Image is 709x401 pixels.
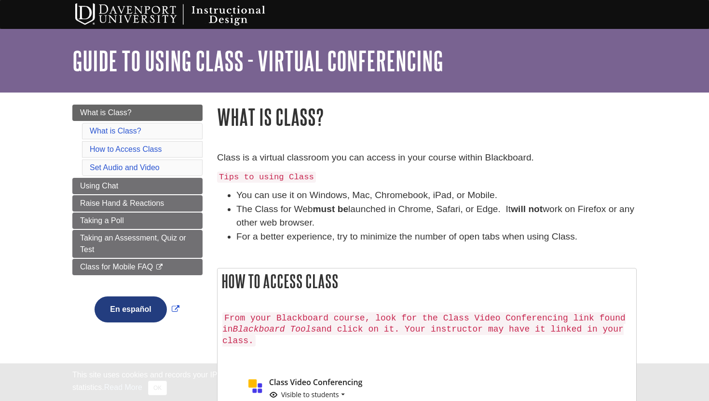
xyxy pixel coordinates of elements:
[218,268,636,294] h2: How to Access Class
[80,263,153,271] span: Class for Mobile FAQ
[511,204,543,214] strong: will not
[72,105,203,339] div: Guide Page Menu
[236,202,637,230] li: The Class for Web launched in Chrome, Safari, or Edge. It work on Firefox or any other web browser.
[155,264,164,270] i: This link opens in a new window
[104,383,142,391] a: Read More
[222,312,626,347] code: From your Blackboard course, look for the Class Video Conferencing link found in and click on it....
[236,230,637,244] li: For a better experience, try to minimize the number of open tabs when using Class.
[236,188,637,202] li: You can use it on Windows, Mac, Chromebook, iPad, or Mobile.
[72,213,203,229] a: Taking a Poll
[80,182,118,190] span: Using Chat
[92,305,181,313] a: Link opens in new window
[80,216,124,225] span: Taking a Poll
[313,204,349,214] strong: must be
[72,178,203,194] a: Using Chat
[72,259,203,275] a: Class for Mobile FAQ
[80,108,132,117] span: What is Class?
[72,105,203,121] a: What is Class?
[72,369,637,395] div: This site uses cookies and records your IP address for usage statistics. Additionally, we use Goo...
[80,199,164,207] span: Raise Hand & Reactions
[233,324,316,334] em: Blackboard Tools
[217,151,637,165] p: Class is a virtual classroom you can access in your course within Blackboard.
[95,296,166,322] button: En español
[90,145,162,153] a: How to Access Class
[72,230,203,258] a: Taking an Assessment, Quiz or Test
[90,127,141,135] a: What is Class?
[217,172,316,183] code: Tips to using Class
[90,163,160,172] a: Set Audio and Video
[72,195,203,212] a: Raise Hand & Reactions
[217,105,637,129] h1: What is Class?
[80,234,186,254] span: Taking an Assessment, Quiz or Test
[68,2,299,27] img: Davenport University Instructional Design
[72,46,443,76] a: Guide to Using Class - Virtual Conferencing
[148,381,167,395] button: Close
